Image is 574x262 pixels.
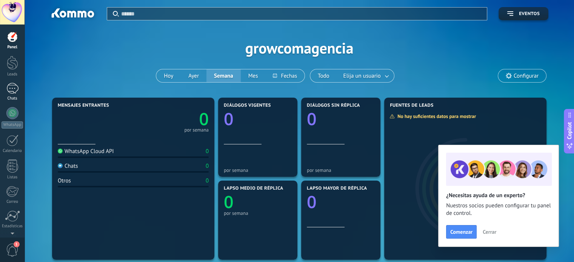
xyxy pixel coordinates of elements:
[2,149,23,153] div: Calendario
[133,107,209,130] a: 0
[479,226,500,237] button: Cerrar
[265,69,304,82] button: Fechas
[58,177,71,184] div: Otros
[184,128,209,132] div: por semana
[389,113,481,120] div: No hay suficientes datos para mostrar
[337,69,394,82] button: Elija un usuario
[224,103,271,108] span: Diálogos vigentes
[446,192,551,199] h2: ¿Necesitas ayuda de un experto?
[307,107,317,130] text: 0
[2,175,23,180] div: Listas
[307,167,375,173] div: por semana
[446,202,551,217] span: Nuestros socios pueden configurar tu panel de control.
[156,69,181,82] button: Hoy
[206,69,241,82] button: Semana
[307,103,360,108] span: Diálogos sin réplica
[206,177,209,184] div: 0
[307,190,317,213] text: 0
[241,69,266,82] button: Mes
[2,199,23,204] div: Correo
[224,190,234,213] text: 0
[181,69,206,82] button: Ayer
[14,241,20,247] span: 1
[2,224,23,229] div: Estadísticas
[2,121,23,129] div: WhatsApp
[58,103,109,108] span: Mensajes entrantes
[307,186,367,191] span: Lapso mayor de réplica
[199,107,209,130] text: 0
[58,149,63,153] img: WhatsApp Cloud API
[483,229,496,234] span: Cerrar
[58,162,78,170] div: Chats
[224,210,292,216] div: por semana
[58,148,114,155] div: WhatsApp Cloud API
[390,103,434,108] span: Fuentes de leads
[499,7,548,20] button: Eventos
[224,186,283,191] span: Lapso medio de réplica
[206,162,209,170] div: 0
[450,229,472,234] span: Comenzar
[2,96,23,101] div: Chats
[446,225,477,239] button: Comenzar
[2,72,23,77] div: Leads
[206,148,209,155] div: 0
[519,11,540,17] span: Eventos
[514,73,539,79] span: Configurar
[224,167,292,173] div: por semana
[342,71,382,81] span: Elija un usuario
[310,69,337,82] button: Todo
[224,107,234,130] text: 0
[566,122,573,139] span: Copilot
[2,45,23,50] div: Panel
[58,163,63,168] img: Chats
